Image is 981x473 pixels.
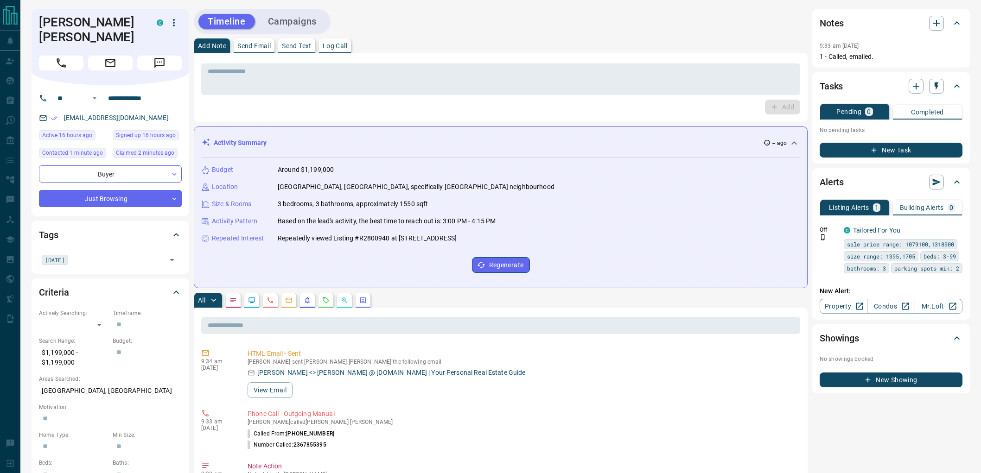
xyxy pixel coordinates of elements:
[472,257,530,273] button: Regenerate
[820,226,838,234] p: Off
[212,233,264,243] p: Repeated Interest
[820,43,859,49] p: 9:33 am [DATE]
[51,115,57,121] svg: Email Verified
[915,299,962,314] a: Mr.Loft
[39,403,182,411] p: Motivation:
[248,409,796,419] p: Phone Call - Outgoing Manual
[820,143,962,158] button: New Task
[248,429,334,438] p: Called From:
[237,43,271,49] p: Send Email
[867,299,915,314] a: Condos
[278,233,457,243] p: Repeatedly viewed Listing #R2800940 at [STREET_ADDRESS]
[875,204,879,211] p: 1
[282,43,312,49] p: Send Text
[820,79,843,94] h2: Tasks
[39,224,182,246] div: Tags
[116,148,174,158] span: Claimed 2 minutes ago
[39,309,108,317] p: Actively Searching:
[847,264,886,273] span: bathrooms: 3
[39,431,108,439] p: Home Type:
[113,148,182,161] div: Sat Sep 13 2025
[257,368,526,378] p: [PERSON_NAME] <> [PERSON_NAME] @ [DOMAIN_NAME] | Your Personal Real Estate Guide
[39,375,182,383] p: Areas Searched:
[248,359,796,365] p: [PERSON_NAME] sent [PERSON_NAME] [PERSON_NAME] the following email
[322,296,330,304] svg: Requests
[116,131,176,140] span: Signed up 16 hours ago
[39,281,182,303] div: Criteria
[39,190,182,207] div: Just Browsing
[820,75,962,97] div: Tasks
[359,296,367,304] svg: Agent Actions
[820,286,962,296] p: New Alert:
[198,297,205,303] p: All
[820,299,867,314] a: Property
[820,327,962,349] div: Showings
[286,430,334,437] span: [PHONE_NUMBER]
[89,93,100,104] button: Open
[278,216,496,226] p: Based on the lead's activity, the best time to reach out is: 3:00 PM - 4:15 PM
[323,43,347,49] p: Log Call
[212,182,238,192] p: Location
[39,165,182,183] div: Buyer
[267,296,274,304] svg: Calls
[42,131,92,140] span: Active 16 hours ago
[212,165,233,175] p: Budget
[39,459,108,467] p: Beds:
[39,130,108,143] div: Fri Sep 12 2025
[39,227,58,242] h2: Tags
[820,171,962,193] div: Alerts
[772,139,787,147] p: -- ago
[157,19,163,26] div: condos.ca
[39,383,182,398] p: [GEOGRAPHIC_DATA], [GEOGRAPHIC_DATA]
[39,56,83,70] span: Call
[278,182,554,192] p: [GEOGRAPHIC_DATA], [GEOGRAPHIC_DATA], specifically [GEOGRAPHIC_DATA] neighbourhood
[212,216,257,226] p: Activity Pattern
[137,56,182,70] span: Message
[278,165,334,175] p: Around $1,199,000
[229,296,237,304] svg: Notes
[113,130,182,143] div: Fri Sep 12 2025
[894,264,959,273] span: parking spots min: 2
[201,418,234,425] p: 9:33 am
[304,296,311,304] svg: Listing Alerts
[911,109,944,115] p: Completed
[844,227,850,233] div: condos.ca
[88,56,133,70] span: Email
[341,296,348,304] svg: Opportunities
[847,252,915,261] span: size range: 1395,1705
[198,43,226,49] p: Add Note
[836,108,861,115] p: Pending
[248,419,796,425] p: [PERSON_NAME] called [PERSON_NAME] [PERSON_NAME]
[820,123,962,137] p: No pending tasks
[820,175,844,189] h2: Alerts
[820,52,962,62] p: 1 - Called, emailed.
[45,255,65,265] span: [DATE]
[201,425,234,431] p: [DATE]
[39,345,108,370] p: $1,199,000 - $1,199,000
[278,199,428,209] p: 3 bedrooms, 3 bathrooms, approximately 1550 sqft
[829,204,869,211] p: Listing Alerts
[113,431,182,439] p: Min Size:
[113,337,182,345] p: Budget:
[820,16,844,31] h2: Notes
[820,234,826,240] svg: Push Notification Only
[39,285,69,300] h2: Criteria
[820,331,859,346] h2: Showings
[924,252,956,261] span: beds: 3-99
[293,441,326,448] span: 2367855395
[212,199,252,209] p: Size & Rooms
[39,15,143,44] h1: [PERSON_NAME] [PERSON_NAME]
[202,134,800,151] div: Activity Summary-- ago
[248,349,796,359] p: HTML Email - Sent
[820,372,962,387] button: New Showing
[867,108,871,115] p: 0
[166,253,178,266] button: Open
[201,365,234,371] p: [DATE]
[201,358,234,365] p: 9:34 am
[853,227,900,234] a: Tailored For You
[39,337,108,345] p: Search Range:
[248,441,326,449] p: Number Called:
[949,204,953,211] p: 0
[198,14,255,29] button: Timeline
[113,309,182,317] p: Timeframe:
